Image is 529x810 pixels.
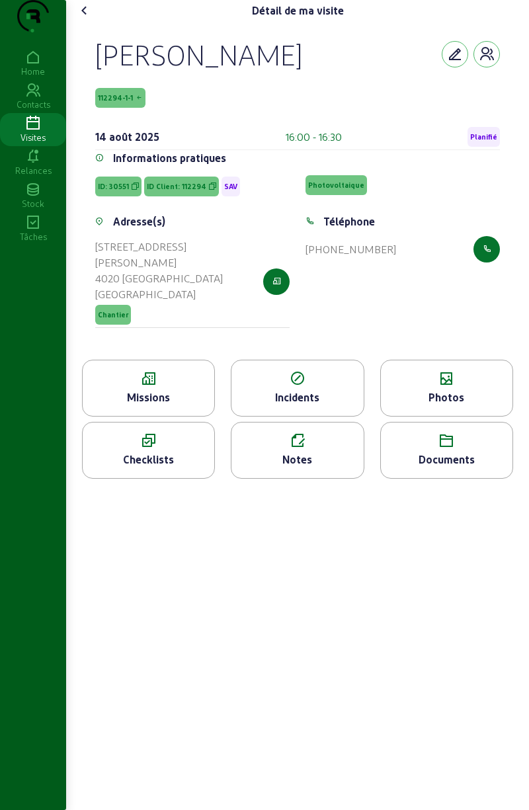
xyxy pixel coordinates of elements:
div: Téléphone [323,214,375,229]
div: Notes [231,452,363,467]
div: Détail de ma visite [252,3,344,19]
span: 112294-1-1 [98,93,133,102]
span: Planifié [470,132,497,142]
div: Missions [83,389,214,405]
div: 14 août 2025 [95,129,159,145]
div: Photos [381,389,512,405]
div: Documents [381,452,512,467]
span: Photovoltaique [308,181,364,190]
div: Informations pratiques [113,150,226,166]
span: ID Client: 112294 [147,182,206,191]
div: 4020 [GEOGRAPHIC_DATA] [95,270,263,286]
div: [STREET_ADDRESS][PERSON_NAME] [95,239,263,270]
div: Adresse(s) [113,214,165,229]
div: [PERSON_NAME] [95,37,302,71]
span: SAV [224,182,237,191]
div: Checklists [83,452,214,467]
span: Chantier [98,310,128,319]
div: Incidents [231,389,363,405]
div: 16:00 - 16:30 [286,129,342,145]
span: ID: 30551 [98,182,129,191]
div: [GEOGRAPHIC_DATA] [95,286,263,302]
div: [PHONE_NUMBER] [305,241,396,257]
